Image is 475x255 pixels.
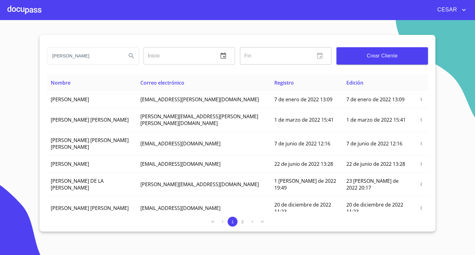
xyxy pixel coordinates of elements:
span: 22 de junio de 2022 13:28 [346,161,405,167]
button: Search [124,48,139,63]
span: Registro [274,79,294,86]
span: [PERSON_NAME][EMAIL_ADDRESS][PERSON_NAME][PERSON_NAME][DOMAIN_NAME] [140,113,258,127]
span: 22 de junio de 2022 13:28 [274,161,333,167]
span: 1 [231,219,233,224]
span: 7 de junio de 2022 12:16 [346,140,402,147]
span: [PERSON_NAME] [PERSON_NAME] [51,116,129,123]
span: Correo electrónico [140,79,184,86]
span: Crear Cliente [341,52,423,60]
button: Crear Cliente [336,47,428,65]
span: [PERSON_NAME] [51,161,89,167]
span: [EMAIL_ADDRESS][DOMAIN_NAME] [140,140,220,147]
span: [EMAIL_ADDRESS][DOMAIN_NAME] [140,205,220,211]
span: 7 de enero de 2022 13:09 [346,96,404,103]
span: 20 de diciembre de 2022 11:23 [274,201,331,215]
span: Edición [346,79,363,86]
button: account of current user [433,5,468,15]
button: 2 [237,217,247,227]
span: [PERSON_NAME][EMAIL_ADDRESS][DOMAIN_NAME] [140,181,259,188]
span: 7 de enero de 2022 13:09 [274,96,332,103]
span: 2 [241,219,243,224]
span: 1 de marzo de 2022 15:41 [346,116,406,123]
input: search [47,48,122,64]
span: [PERSON_NAME] [51,96,89,103]
span: [EMAIL_ADDRESS][DOMAIN_NAME] [140,161,220,167]
span: [EMAIL_ADDRESS][PERSON_NAME][DOMAIN_NAME] [140,96,259,103]
span: 7 de junio de 2022 12:16 [274,140,330,147]
span: 1 de marzo de 2022 15:41 [274,116,334,123]
span: [PERSON_NAME] DE LA [PERSON_NAME] [51,178,104,191]
span: Nombre [51,79,71,86]
span: 23 [PERSON_NAME] de 2022 20:17 [346,178,399,191]
span: [PERSON_NAME] [PERSON_NAME] [51,205,129,211]
span: 20 de diciembre de 2022 11:23 [346,201,403,215]
span: [PERSON_NAME] [PERSON_NAME] [PERSON_NAME] [51,137,129,150]
span: CESAR [433,5,460,15]
button: 1 [228,217,237,227]
span: 1 [PERSON_NAME] de 2022 19:49 [274,178,336,191]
